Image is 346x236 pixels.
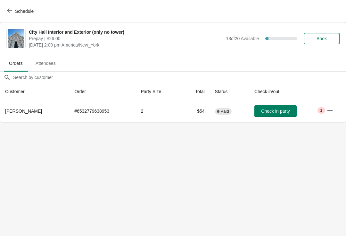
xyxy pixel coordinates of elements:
[5,109,42,114] span: [PERSON_NAME]
[226,36,259,41] span: 18 of 20 Available
[13,72,346,83] input: Search by customer
[3,5,39,17] button: Schedule
[30,57,61,69] span: Attendees
[69,83,136,100] th: Order
[136,100,181,122] td: 2
[4,57,28,69] span: Orders
[29,42,223,48] span: [DATE] 2:00 pm America/New_York
[69,100,136,122] td: # 6532779638953
[254,105,297,117] button: Check in party
[181,83,210,100] th: Total
[29,29,223,35] span: City Hall Interior and Exterior (only no tower)
[320,108,322,113] span: 1
[261,109,290,114] span: Check in party
[29,35,223,42] span: Prepay | $26.00
[304,33,340,44] button: Book
[221,109,229,114] span: Paid
[136,83,181,100] th: Party Size
[15,9,34,14] span: Schedule
[210,83,249,100] th: Status
[317,36,327,41] span: Book
[181,100,210,122] td: $54
[249,83,322,100] th: Check in/out
[8,29,25,48] img: City Hall Interior and Exterior (only no tower)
